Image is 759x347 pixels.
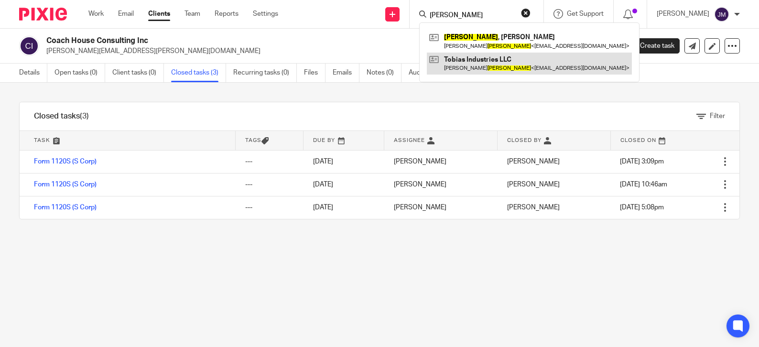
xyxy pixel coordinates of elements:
h1: Closed tasks [34,111,89,121]
p: [PERSON_NAME][EMAIL_ADDRESS][PERSON_NAME][DOMAIN_NAME] [46,46,610,56]
a: Clients [148,9,170,19]
div: --- [245,157,294,166]
td: [DATE] [304,150,384,173]
span: [PERSON_NAME] [507,158,560,165]
span: Filter [710,113,725,119]
span: [DATE] 3:09pm [620,158,664,165]
a: Form 1120S (S Corp) [34,204,97,211]
img: svg%3E [19,36,39,56]
span: [DATE] 5:08pm [620,204,664,211]
td: [DATE] [304,196,384,219]
td: [PERSON_NAME] [384,150,498,173]
a: Form 1120S (S Corp) [34,158,97,165]
span: (3) [80,112,89,120]
span: [PERSON_NAME] [507,181,560,188]
th: Tags [236,131,304,150]
a: Files [304,64,325,82]
span: [DATE] 10:46am [620,181,667,188]
a: Settings [253,9,278,19]
a: Email [118,9,134,19]
a: Emails [333,64,359,82]
td: [DATE] [304,173,384,196]
a: Audit logs [409,64,445,82]
img: svg%3E [714,7,729,22]
a: Recurring tasks (0) [233,64,297,82]
p: [PERSON_NAME] [657,9,709,19]
span: [PERSON_NAME] [507,204,560,211]
input: Search [429,11,515,20]
a: Form 1120S (S Corp) [34,181,97,188]
td: [PERSON_NAME] [384,196,498,219]
a: Team [184,9,200,19]
a: Reports [215,9,239,19]
a: Create task [624,38,680,54]
a: Client tasks (0) [112,64,164,82]
a: Open tasks (0) [54,64,105,82]
div: --- [245,180,294,189]
a: Details [19,64,47,82]
a: Work [88,9,104,19]
button: Clear [521,8,531,18]
a: Closed tasks (3) [171,64,226,82]
span: Get Support [567,11,604,17]
div: --- [245,203,294,212]
td: [PERSON_NAME] [384,173,498,196]
a: Notes (0) [367,64,401,82]
h2: Coach House Consulting Inc [46,36,497,46]
img: Pixie [19,8,67,21]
